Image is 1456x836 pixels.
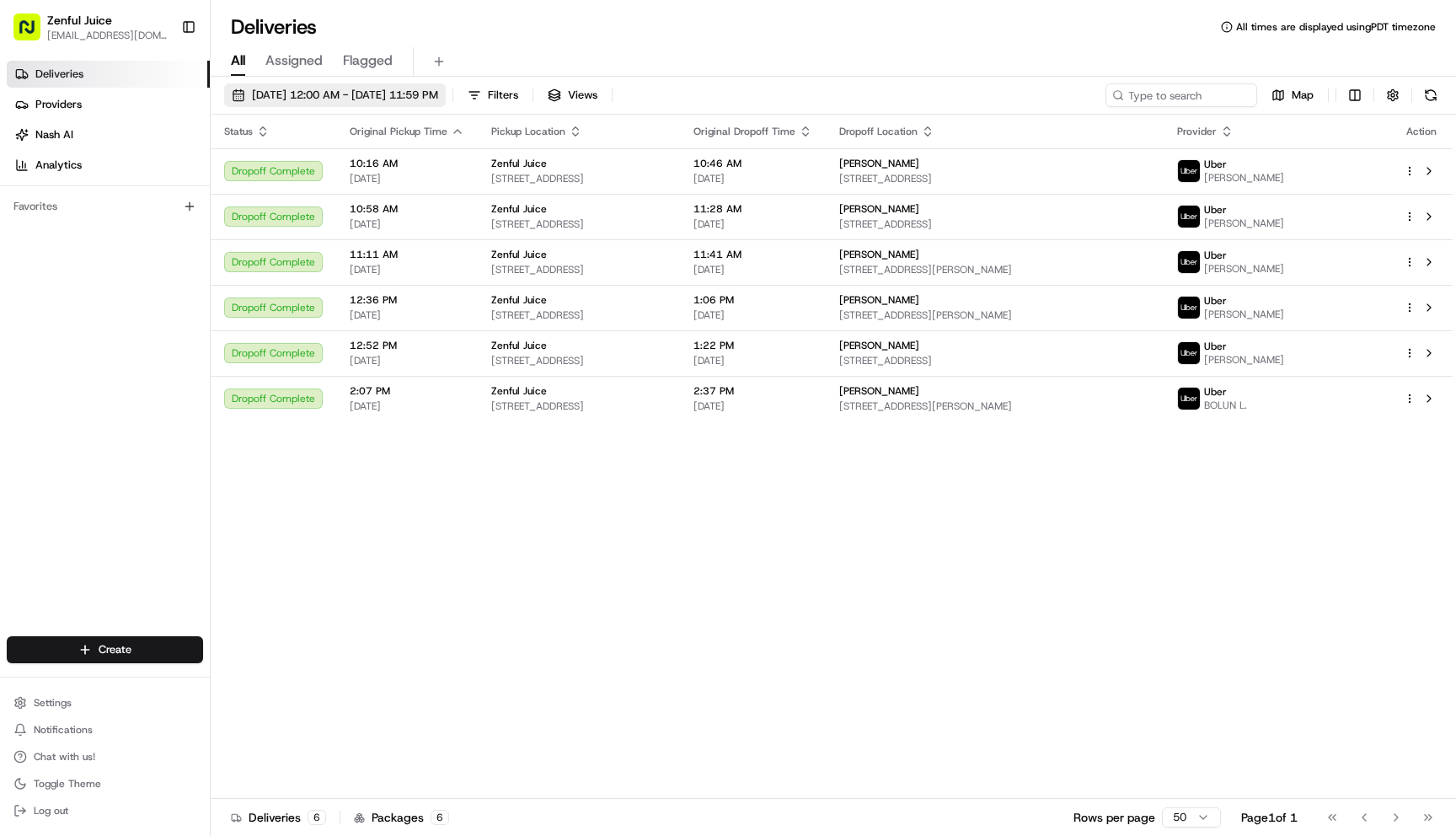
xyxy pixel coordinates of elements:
[1204,308,1284,321] span: [PERSON_NAME]
[693,202,812,216] span: 11:28 AM
[491,172,666,185] span: [STREET_ADDRESS]
[350,157,464,170] span: 10:16 AM
[839,263,1150,276] span: [STREET_ADDRESS][PERSON_NAME]
[35,127,73,142] span: Nash AI
[34,750,95,764] span: Chat with us!
[47,12,112,29] button: Zenful Juice
[7,799,203,823] button: Log out
[35,158,82,173] span: Analytics
[1178,206,1200,228] img: uber-new-logo.jpeg
[693,125,795,138] span: Original Dropoff Time
[491,217,666,231] span: [STREET_ADDRESS]
[265,51,323,71] span: Assigned
[491,384,547,398] span: Zenful Juice
[839,202,919,216] span: [PERSON_NAME]
[350,248,464,261] span: 11:11 AM
[1204,158,1227,171] span: Uber
[693,263,812,276] span: [DATE]
[1105,83,1257,107] input: Type to search
[693,217,812,231] span: [DATE]
[693,293,812,307] span: 1:06 PM
[693,399,812,413] span: [DATE]
[460,83,526,107] button: Filters
[491,354,666,367] span: [STREET_ADDRESS]
[7,152,210,179] a: Analytics
[350,384,464,398] span: 2:07 PM
[7,691,203,715] button: Settings
[491,248,547,261] span: Zenful Juice
[34,804,68,817] span: Log out
[1204,340,1227,353] span: Uber
[491,157,547,170] span: Zenful Juice
[1404,125,1439,138] div: Action
[350,354,464,367] span: [DATE]
[57,178,213,191] div: We're available if you need us!
[839,339,919,352] span: [PERSON_NAME]
[10,238,136,268] a: 📗Knowledge Base
[350,339,464,352] span: 12:52 PM
[1264,83,1321,107] button: Map
[491,339,547,352] span: Zenful Juice
[1178,160,1200,182] img: uber-new-logo.jpeg
[568,88,597,103] span: Views
[1204,399,1247,412] span: BOLUN L.
[693,248,812,261] span: 11:41 AM
[142,246,156,260] div: 💻
[350,217,464,231] span: [DATE]
[7,91,210,118] a: Providers
[1204,294,1227,308] span: Uber
[1204,217,1284,230] span: [PERSON_NAME]
[350,263,464,276] span: [DATE]
[431,810,449,825] div: 6
[1204,171,1284,185] span: [PERSON_NAME]
[159,244,270,261] span: API Documentation
[693,384,812,398] span: 2:37 PM
[119,285,204,298] a: Powered byPylon
[7,745,203,769] button: Chat with us!
[308,810,326,825] div: 6
[231,13,317,40] h1: Deliveries
[34,777,101,790] span: Toggle Theme
[693,339,812,352] span: 1:22 PM
[1178,388,1200,410] img: uber-new-logo.jpeg
[839,157,919,170] span: [PERSON_NAME]
[224,125,253,138] span: Status
[1236,20,1436,34] span: All times are displayed using PDT timezone
[35,67,83,82] span: Deliveries
[1177,125,1217,138] span: Provider
[34,723,93,737] span: Notifications
[224,83,446,107] button: [DATE] 12:00 AM - [DATE] 11:59 PM
[47,29,168,42] button: [EMAIL_ADDRESS][DOMAIN_NAME]
[491,263,666,276] span: [STREET_ADDRESS]
[354,809,449,826] div: Packages
[7,636,203,663] button: Create
[35,97,82,112] span: Providers
[136,238,277,268] a: 💻API Documentation
[252,88,438,103] span: [DATE] 12:00 AM - [DATE] 11:59 PM
[491,399,666,413] span: [STREET_ADDRESS]
[693,172,812,185] span: [DATE]
[286,166,307,186] button: Start new chat
[231,51,245,71] span: All
[839,293,919,307] span: [PERSON_NAME]
[17,161,47,191] img: 1736555255976-a54dd68f-1ca7-489b-9aae-adbdc363a1c4
[1241,809,1298,826] div: Page 1 of 1
[839,125,918,138] span: Dropoff Location
[693,308,812,322] span: [DATE]
[17,17,51,51] img: Nash
[839,308,1150,322] span: [STREET_ADDRESS][PERSON_NAME]
[839,384,919,398] span: [PERSON_NAME]
[231,809,326,826] div: Deliveries
[491,293,547,307] span: Zenful Juice
[7,718,203,742] button: Notifications
[693,157,812,170] span: 10:46 AM
[350,399,464,413] span: [DATE]
[839,248,919,261] span: [PERSON_NAME]
[34,696,72,710] span: Settings
[1204,203,1227,217] span: Uber
[57,161,276,178] div: Start new chat
[839,217,1150,231] span: [STREET_ADDRESS]
[839,172,1150,185] span: [STREET_ADDRESS]
[839,399,1150,413] span: [STREET_ADDRESS][PERSON_NAME]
